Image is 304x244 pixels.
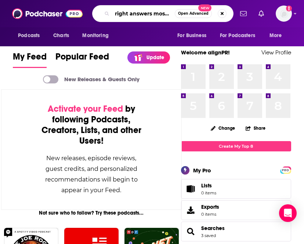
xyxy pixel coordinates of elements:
a: My Feed [13,51,47,68]
a: PRO [281,167,290,172]
button: open menu [13,29,49,43]
div: My Pro [193,167,211,174]
span: PRO [281,168,290,173]
a: Lists [181,179,291,199]
div: New releases, episode reviews, guest credits, and personalized recommendations will begin to appe... [38,153,144,195]
svg: Add a profile image [286,6,292,11]
span: Open Advanced [178,12,209,15]
a: Update [127,51,170,64]
img: Podchaser - Follow, Share and Rate Podcasts [12,7,83,21]
a: Show notifications dropdown [256,7,267,20]
a: Popular Feed [55,51,109,68]
button: open menu [172,29,216,43]
span: Searches [181,222,291,241]
a: Searches [184,226,198,237]
div: Not sure who to follow? Try these podcasts... [1,210,181,216]
span: 0 items [201,212,219,217]
button: Open AdvancedNew [175,9,212,18]
p: Update [146,54,164,61]
a: Create My Top 8 [181,141,291,151]
a: Welcome alignPR! [181,49,230,56]
span: Exports [201,204,219,210]
button: open menu [264,29,291,43]
a: Charts [48,29,73,43]
button: Show profile menu [276,6,292,22]
span: For Podcasters [220,30,255,41]
span: Logged in as alignPR [276,6,292,22]
a: New Releases & Guests Only [43,75,140,83]
a: 3 saved [201,233,216,238]
span: 0 items [201,190,216,195]
span: Activate your Feed [48,103,123,114]
div: Open Intercom Messenger [279,204,297,222]
img: User Profile [276,6,292,22]
a: Show notifications dropdown [237,7,250,20]
button: Change [206,123,239,133]
input: Search podcasts, credits, & more... [112,8,175,19]
button: Share [245,121,266,135]
span: Popular Feed [55,51,109,67]
span: Lists [201,182,216,189]
span: Lists [201,182,212,189]
button: open menu [215,29,266,43]
a: View Profile [261,49,291,56]
span: For Business [177,30,206,41]
span: Charts [53,30,69,41]
button: open menu [77,29,118,43]
span: Lists [184,184,198,194]
span: New [198,4,211,11]
span: More [269,30,282,41]
span: Exports [184,205,198,215]
a: Exports [181,200,291,220]
span: My Feed [13,51,47,67]
span: Monitoring [82,30,108,41]
div: Search podcasts, credits, & more... [92,5,234,22]
a: Searches [201,225,225,232]
div: by following Podcasts, Creators, Lists, and other Users! [38,104,144,146]
span: Podcasts [18,30,40,41]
